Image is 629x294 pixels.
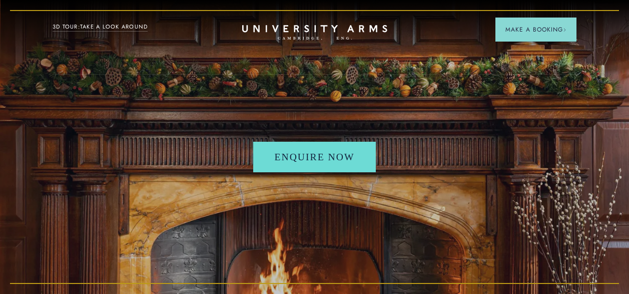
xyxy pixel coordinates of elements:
span: Make a Booking [505,25,566,34]
a: Home [242,25,387,41]
a: 3D TOUR:TAKE A LOOK AROUND [53,23,148,32]
button: Make a BookingArrow icon [495,18,576,42]
a: Enquire Now [253,142,375,173]
img: Arrow icon [563,28,566,32]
